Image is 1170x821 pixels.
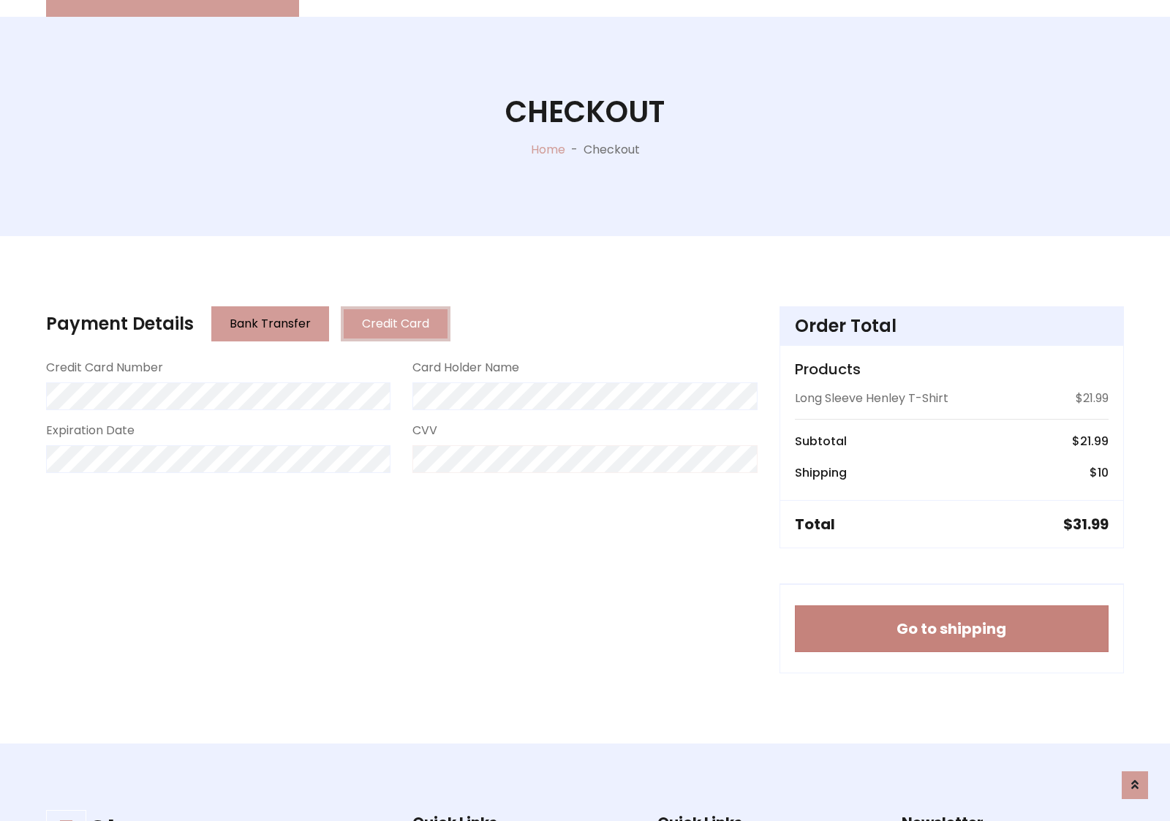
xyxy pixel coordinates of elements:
span: 21.99 [1080,433,1109,450]
h5: $ [1063,515,1109,533]
span: 10 [1098,464,1109,481]
h6: $ [1090,466,1109,480]
p: - [565,141,584,159]
a: Home [531,141,565,158]
label: CVV [412,422,437,439]
p: Long Sleeve Henley T-Shirt [795,390,948,407]
h1: Checkout [505,94,665,129]
label: Expiration Date [46,422,135,439]
button: Go to shipping [795,605,1109,652]
h6: $ [1072,434,1109,448]
h5: Total [795,515,835,533]
h4: Order Total [795,316,1109,337]
h5: Products [795,360,1109,378]
button: Credit Card [341,306,450,341]
span: 31.99 [1073,514,1109,534]
label: Credit Card Number [46,359,163,377]
label: Card Holder Name [412,359,519,377]
p: Checkout [584,141,640,159]
h4: Payment Details [46,314,194,335]
p: $21.99 [1076,390,1109,407]
h6: Shipping [795,466,847,480]
button: Bank Transfer [211,306,329,341]
h6: Subtotal [795,434,847,448]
